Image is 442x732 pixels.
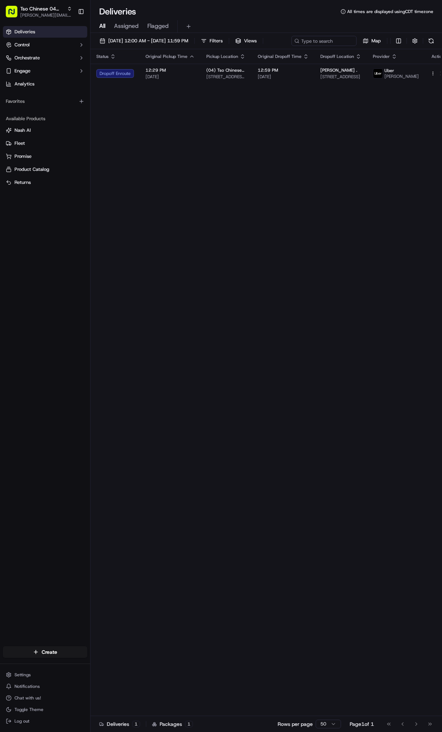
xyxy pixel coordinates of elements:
[258,67,309,73] span: 12:59 PM
[20,12,72,18] button: [PERSON_NAME][EMAIL_ADDRESS][DOMAIN_NAME]
[384,73,419,79] span: [PERSON_NAME]
[3,151,87,162] button: Promise
[373,54,390,59] span: Provider
[3,125,87,136] button: Nash AI
[14,695,41,701] span: Chat with us!
[3,78,87,90] a: Analytics
[426,36,436,46] button: Refresh
[147,22,169,30] span: Flagged
[185,721,193,727] div: 1
[6,179,84,186] a: Returns
[146,54,188,59] span: Original Pickup Time
[14,127,31,134] span: Nash AI
[373,69,383,78] img: uber-new-logo.jpeg
[6,140,84,147] a: Fleet
[3,716,87,726] button: Log out
[3,138,87,149] button: Fleet
[96,36,191,46] button: [DATE] 12:00 AM - [DATE] 11:59 PM
[14,179,31,186] span: Returns
[278,720,313,728] p: Rows per page
[3,52,87,64] button: Orchestrate
[320,74,361,80] span: [STREET_ADDRESS]
[3,65,87,77] button: Engage
[152,720,193,728] div: Packages
[108,38,188,44] span: [DATE] 12:00 AM - [DATE] 11:59 PM
[198,36,226,46] button: Filters
[14,672,31,678] span: Settings
[3,26,87,38] a: Deliveries
[114,22,139,30] span: Assigned
[3,177,87,188] button: Returns
[14,153,31,160] span: Promise
[347,9,433,14] span: All times are displayed using CDT timezone
[146,74,195,80] span: [DATE]
[3,39,87,51] button: Control
[3,693,87,703] button: Chat with us!
[6,127,84,134] a: Nash AI
[258,54,302,59] span: Original Dropoff Time
[3,164,87,175] button: Product Catalog
[96,54,109,59] span: Status
[14,81,34,87] span: Analytics
[3,3,75,20] button: Tso Chinese 04 Round Rock[PERSON_NAME][EMAIL_ADDRESS][DOMAIN_NAME]
[14,55,40,61] span: Orchestrate
[132,721,140,727] div: 1
[3,681,87,691] button: Notifications
[350,720,374,728] div: Page 1 of 1
[206,54,238,59] span: Pickup Location
[371,38,381,44] span: Map
[14,42,30,48] span: Control
[42,648,57,656] span: Create
[99,720,140,728] div: Deliveries
[99,22,105,30] span: All
[320,67,357,73] span: [PERSON_NAME] .
[6,153,84,160] a: Promise
[14,140,25,147] span: Fleet
[3,646,87,658] button: Create
[20,5,64,12] button: Tso Chinese 04 Round Rock
[384,68,394,73] span: Uber
[291,36,357,46] input: Type to search
[6,166,84,173] a: Product Catalog
[14,718,29,724] span: Log out
[210,38,223,44] span: Filters
[99,6,136,17] h1: Deliveries
[206,67,246,73] span: (04) Tso Chinese Takeout & Delivery Round Rock
[146,67,195,73] span: 12:29 PM
[3,670,87,680] button: Settings
[232,36,260,46] button: Views
[14,166,49,173] span: Product Catalog
[14,68,30,74] span: Engage
[3,96,87,107] div: Favorites
[359,36,384,46] button: Map
[244,38,257,44] span: Views
[3,113,87,125] div: Available Products
[14,29,35,35] span: Deliveries
[14,683,40,689] span: Notifications
[3,704,87,715] button: Toggle Theme
[258,74,309,80] span: [DATE]
[206,74,246,80] span: [STREET_ADDRESS][PERSON_NAME]
[14,707,43,712] span: Toggle Theme
[320,54,354,59] span: Dropoff Location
